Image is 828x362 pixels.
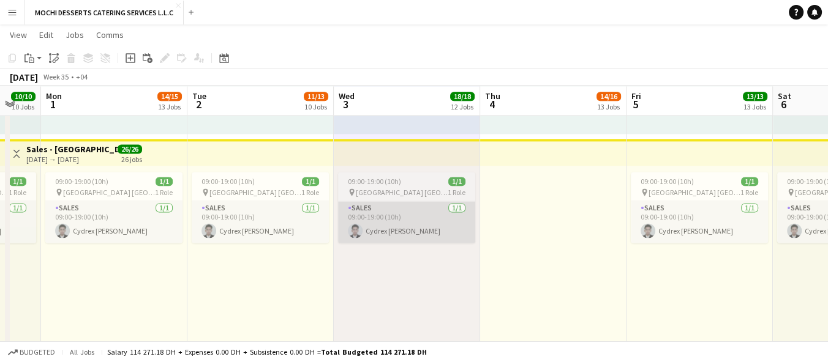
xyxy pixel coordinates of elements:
[631,90,641,102] span: Fri
[304,102,328,111] div: 10 Jobs
[158,102,181,111] div: 13 Jobs
[450,92,475,101] span: 18/18
[192,201,329,243] app-card-role: Sales1/109:00-19:00 (10h)Cydrex [PERSON_NAME]
[741,177,758,186] span: 1/1
[356,188,448,197] span: [GEOGRAPHIC_DATA] [GEOGRAPHIC_DATA]
[190,97,206,111] span: 2
[485,90,500,102] span: Thu
[12,102,35,111] div: 10 Jobs
[321,347,427,356] span: Total Budgeted 114 271.18 DH
[5,27,32,43] a: View
[10,29,27,40] span: View
[778,90,791,102] span: Sat
[9,177,26,186] span: 1/1
[304,92,328,101] span: 11/13
[338,201,475,243] app-card-role: Sales1/109:00-19:00 (10h)Cydrex [PERSON_NAME]
[96,29,124,40] span: Comms
[118,144,142,153] span: 26/26
[630,97,641,111] span: 5
[25,1,184,24] button: MOCHI DESSERTS CATERING SERVICES L.L.C
[91,27,129,43] a: Comms
[448,177,465,186] span: 1/1
[649,188,740,197] span: [GEOGRAPHIC_DATA] [GEOGRAPHIC_DATA]
[201,177,255,186] span: 09:00-19:00 (10h)
[156,177,173,186] span: 1/1
[40,72,71,81] span: Week 35
[631,201,768,243] app-card-role: Sales1/109:00-19:00 (10h)Cydrex [PERSON_NAME]
[776,97,791,111] span: 6
[302,177,319,186] span: 1/1
[743,102,767,111] div: 13 Jobs
[9,188,26,197] span: 1 Role
[348,177,401,186] span: 09:00-19:00 (10h)
[631,172,768,243] app-job-card: 09:00-19:00 (10h)1/1 [GEOGRAPHIC_DATA] [GEOGRAPHIC_DATA]1 RoleSales1/109:00-19:00 (10h)Cydrex [PE...
[55,177,108,186] span: 09:00-19:00 (10h)
[6,345,57,359] button: Budgeted
[46,90,62,102] span: Mon
[339,90,355,102] span: Wed
[743,92,767,101] span: 13/13
[26,144,118,155] h3: Sales - [GEOGRAPHIC_DATA]
[20,348,55,356] span: Budgeted
[66,29,84,40] span: Jobs
[45,172,183,243] app-job-card: 09:00-19:00 (10h)1/1 [GEOGRAPHIC_DATA] [GEOGRAPHIC_DATA]1 RoleSales1/109:00-19:00 (10h)Cydrex [PE...
[483,97,500,111] span: 4
[209,188,301,197] span: [GEOGRAPHIC_DATA] [GEOGRAPHIC_DATA]
[10,71,38,83] div: [DATE]
[338,172,475,243] app-job-card: 09:00-19:00 (10h)1/1 [GEOGRAPHIC_DATA] [GEOGRAPHIC_DATA]1 RoleSales1/109:00-19:00 (10h)Cydrex [PE...
[192,90,206,102] span: Tue
[61,27,89,43] a: Jobs
[67,347,97,356] span: All jobs
[157,92,182,101] span: 14/15
[34,27,58,43] a: Edit
[597,102,620,111] div: 13 Jobs
[11,92,36,101] span: 10/10
[63,188,155,197] span: [GEOGRAPHIC_DATA] [GEOGRAPHIC_DATA]
[76,72,88,81] div: +04
[597,92,621,101] span: 14/16
[740,188,758,197] span: 1 Role
[39,29,53,40] span: Edit
[451,102,474,111] div: 12 Jobs
[641,177,694,186] span: 09:00-19:00 (10h)
[337,97,355,111] span: 3
[301,188,319,197] span: 1 Role
[121,153,142,164] div: 26 jobs
[448,188,465,197] span: 1 Role
[192,172,329,243] app-job-card: 09:00-19:00 (10h)1/1 [GEOGRAPHIC_DATA] [GEOGRAPHIC_DATA]1 RoleSales1/109:00-19:00 (10h)Cydrex [PE...
[107,347,427,356] div: Salary 114 271.18 DH + Expenses 0.00 DH + Subsistence 0.00 DH =
[155,188,173,197] span: 1 Role
[44,97,62,111] span: 1
[26,155,118,164] div: [DATE] → [DATE]
[45,201,183,243] app-card-role: Sales1/109:00-19:00 (10h)Cydrex [PERSON_NAME]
